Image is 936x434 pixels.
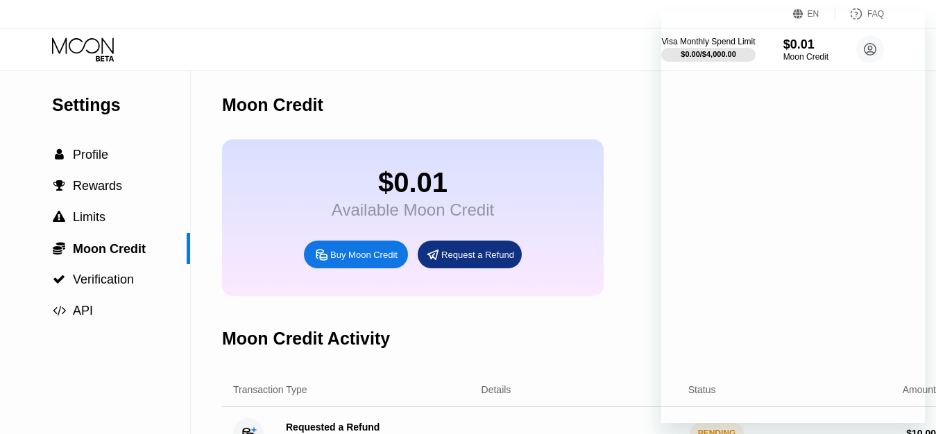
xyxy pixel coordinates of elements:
span: Rewards [73,179,122,193]
div: Buy Moon Credit [304,241,408,268]
div: Moon Credit [222,95,323,115]
div: Request a Refund [441,249,514,261]
div:  [52,241,66,255]
span: Profile [73,148,108,162]
span:  [53,273,65,286]
span:  [53,211,65,223]
span:  [55,148,64,161]
span: Moon Credit [73,242,146,256]
div:  [52,273,66,286]
span: Limits [73,210,105,224]
div: FAQ [867,9,884,19]
div: $0.01 [332,167,494,198]
div: EN [808,9,819,19]
div: Available Moon Credit [332,200,494,220]
div: FAQ [835,7,884,21]
span:  [53,304,66,317]
div: Requested a Refund [286,422,380,433]
div: Transaction Type [233,384,307,395]
div: Buy Moon Credit [330,249,398,261]
div:  [52,148,66,161]
div:  [52,304,66,317]
div:  [52,211,66,223]
div: Request a Refund [418,241,522,268]
span: Verification [73,272,134,286]
div: Settings [52,95,190,115]
span:  [53,241,65,255]
div: Details [482,384,511,395]
span: API [73,304,93,318]
span:  [53,180,65,192]
div: EN [793,7,835,21]
div: Moon Credit Activity [222,329,390,349]
iframe: Messaging window [661,11,925,423]
div:  [52,180,66,192]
